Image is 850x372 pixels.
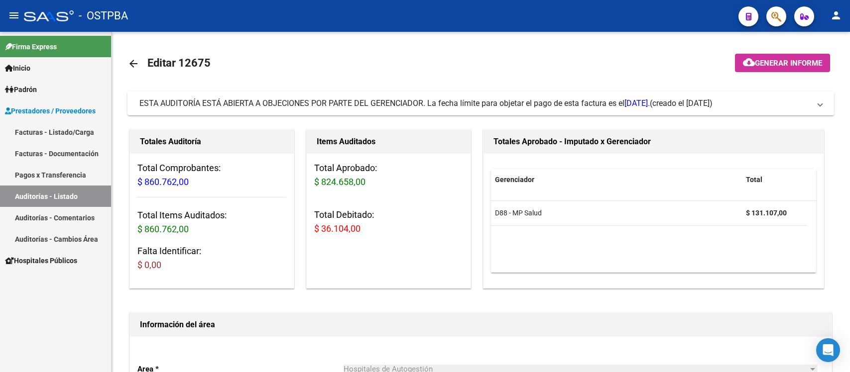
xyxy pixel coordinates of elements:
[5,84,37,95] span: Padrón
[137,260,161,270] span: $ 0,00
[137,244,286,272] h3: Falta Identificar:
[491,169,742,190] datatable-header-cell: Gerenciador
[8,9,20,21] mat-icon: menu
[127,92,834,115] mat-expansion-panel-header: ESTA AUDITORÍA ESTÁ ABIERTA A OBJECIONES POR PARTE DEL GERENCIADOR. La fecha límite para objetar ...
[755,59,822,68] span: Generar informe
[140,134,284,150] h1: Totales Auditoría
[127,58,139,70] mat-icon: arrow_back
[650,98,713,109] span: (creado el [DATE])
[137,161,286,189] h3: Total Comprobantes:
[746,176,762,184] span: Total
[735,54,830,72] button: Generar informe
[5,63,30,74] span: Inicio
[147,57,211,69] span: Editar 12675
[137,208,286,236] h3: Total Items Auditados:
[317,134,461,150] h1: Items Auditados
[314,161,463,189] h3: Total Aprobado:
[137,177,189,187] span: $ 860.762,00
[5,255,77,266] span: Hospitales Públicos
[314,177,365,187] span: $ 824.658,00
[79,5,128,27] span: - OSTPBA
[624,98,650,108] span: [DATE].
[493,134,814,150] h1: Totales Aprobado - Imputado x Gerenciador
[314,223,361,234] span: $ 36.104,00
[743,56,755,68] mat-icon: cloud_download
[137,224,189,234] span: $ 860.762,00
[5,41,57,52] span: Firma Express
[139,98,650,108] span: ESTA AUDITORÍA ESTÁ ABIERTA A OBJECIONES POR PARTE DEL GERENCIADOR. La fecha límite para objetar ...
[742,169,807,190] datatable-header-cell: Total
[816,338,840,362] div: Open Intercom Messenger
[140,317,822,333] h1: Información del área
[746,209,787,217] strong: $ 131.107,00
[830,9,842,21] mat-icon: person
[5,105,96,116] span: Prestadores / Proveedores
[314,208,463,236] h3: Total Debitado:
[495,209,542,217] span: D88 - MP Salud
[495,176,534,184] span: Gerenciador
